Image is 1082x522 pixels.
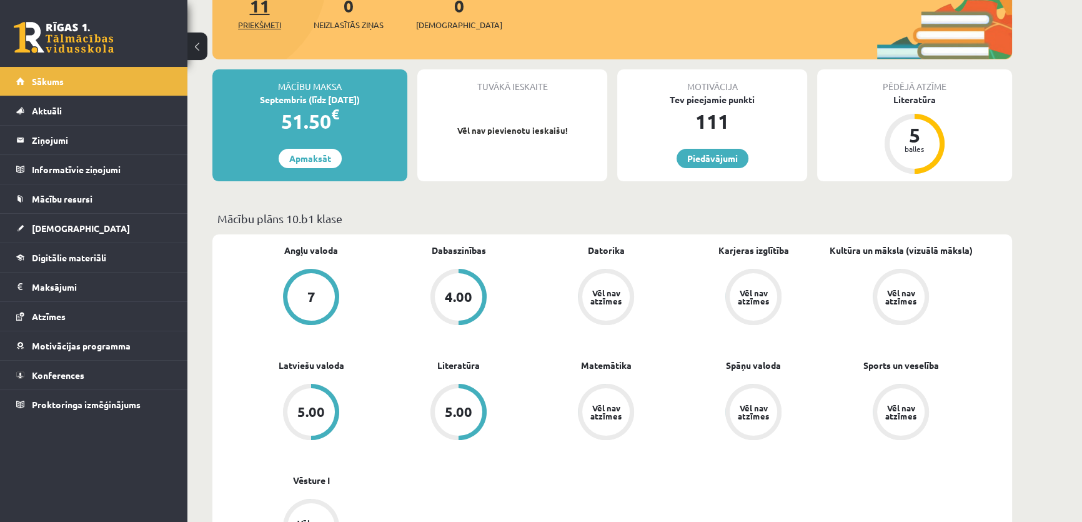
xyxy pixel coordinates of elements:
div: Vēl nav atzīmes [588,289,623,305]
a: Vēl nav atzīmes [680,269,827,328]
span: Mācību resursi [32,193,92,204]
a: Apmaksāt [279,149,342,168]
div: 7 [307,290,315,304]
div: Vēl nav atzīmes [736,289,771,305]
a: Spāņu valoda [726,359,781,372]
span: Aktuāli [32,105,62,116]
span: [DEMOGRAPHIC_DATA] [32,223,130,234]
div: Pēdējā atzīme [817,69,1012,93]
div: 51.50 [212,106,407,136]
a: Dabaszinības [432,244,486,257]
a: Digitālie materiāli [16,243,172,272]
a: Atzīmes [16,302,172,331]
p: Vēl nav pievienotu ieskaišu! [424,124,601,137]
a: Rīgas 1. Tālmācības vidusskola [14,22,114,53]
div: 5.00 [445,405,472,419]
span: Neizlasītās ziņas [314,19,384,31]
div: Mācību maksa [212,69,407,93]
a: Vēl nav atzīmes [827,384,975,443]
span: [DEMOGRAPHIC_DATA] [416,19,502,31]
div: 5.00 [297,405,325,419]
a: Vēsture I [293,474,330,487]
a: [DEMOGRAPHIC_DATA] [16,214,172,243]
span: Priekšmeti [238,19,281,31]
span: Motivācijas programma [32,340,131,351]
a: Piedāvājumi [677,149,748,168]
div: Septembris (līdz [DATE]) [212,93,407,106]
legend: Maksājumi [32,273,172,301]
a: Proktoringa izmēģinājums [16,390,172,419]
div: 4.00 [445,290,472,304]
a: 5.00 [237,384,385,443]
div: balles [896,145,933,153]
a: Literatūra 5 balles [817,93,1012,176]
a: Latviešu valoda [279,359,344,372]
div: Tuvākā ieskaite [417,69,607,93]
a: Karjeras izglītība [718,244,789,257]
span: Konferences [32,369,84,381]
div: 111 [617,106,807,136]
a: Vēl nav atzīmes [532,269,680,328]
a: 5.00 [385,384,532,443]
span: Atzīmes [32,311,66,322]
a: Informatīvie ziņojumi [16,155,172,184]
a: Vēl nav atzīmes [532,384,680,443]
legend: Informatīvie ziņojumi [32,155,172,184]
div: 5 [896,125,933,145]
a: Angļu valoda [284,244,338,257]
span: € [331,105,339,123]
div: Literatūra [817,93,1012,106]
a: Konferences [16,361,172,389]
a: Motivācijas programma [16,331,172,360]
div: Vēl nav atzīmes [883,289,918,305]
span: Sākums [32,76,64,87]
div: Tev pieejamie punkti [617,93,807,106]
a: Matemātika [581,359,632,372]
div: Motivācija [617,69,807,93]
a: Ziņojumi [16,126,172,154]
a: Datorika [588,244,625,257]
a: Literatūra [437,359,480,372]
legend: Ziņojumi [32,126,172,154]
span: Proktoringa izmēģinājums [32,399,141,410]
a: Kultūra un māksla (vizuālā māksla) [830,244,973,257]
div: Vēl nav atzīmes [588,404,623,420]
a: 4.00 [385,269,532,328]
a: Vēl nav atzīmes [680,384,827,443]
span: Digitālie materiāli [32,252,106,263]
a: 7 [237,269,385,328]
a: Sākums [16,67,172,96]
a: Maksājumi [16,273,172,301]
a: Mācību resursi [16,184,172,213]
a: Aktuāli [16,96,172,125]
div: Vēl nav atzīmes [736,404,771,420]
p: Mācību plāns 10.b1 klase [217,210,1007,227]
a: Sports un veselība [863,359,939,372]
a: Vēl nav atzīmes [827,269,975,328]
div: Vēl nav atzīmes [883,404,918,420]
